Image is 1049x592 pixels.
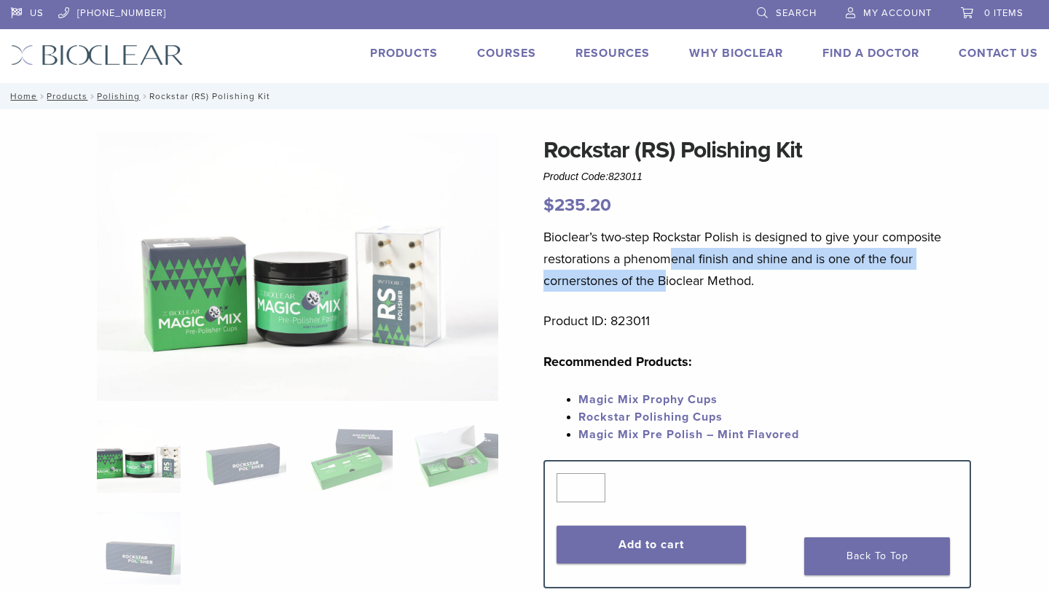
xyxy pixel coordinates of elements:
[578,410,723,424] a: Rockstar Polishing Cups
[575,46,650,61] a: Resources
[557,526,747,564] button: Add to cart
[776,7,817,19] span: Search
[140,93,149,100] span: /
[308,420,392,493] img: Rockstar (RS) Polishing Kit - Image 3
[543,171,643,182] span: Product Code:
[97,512,181,585] img: Rockstar (RS) Polishing Kit - Image 5
[984,7,1024,19] span: 0 items
[203,420,286,493] img: Rockstar (RS) Polishing Kit - Image 2
[370,46,438,61] a: Products
[543,133,972,168] h1: Rockstar (RS) Polishing Kit
[87,93,97,100] span: /
[97,420,181,493] img: DSC_6582-copy-324x324.jpg
[689,46,783,61] a: Why Bioclear
[37,93,47,100] span: /
[543,226,972,292] p: Bioclear’s two-step Rockstar Polish is designed to give your composite restorations a phenomenal ...
[543,354,692,370] strong: Recommended Products:
[415,420,498,493] img: Rockstar (RS) Polishing Kit - Image 4
[477,46,536,61] a: Courses
[959,46,1038,61] a: Contact Us
[543,195,611,216] bdi: 235.20
[97,91,140,101] a: Polishing
[11,44,184,66] img: Bioclear
[97,133,499,402] img: DSC_6582 copy
[578,392,718,407] a: Magic Mix Prophy Cups
[6,91,37,101] a: Home
[543,310,972,332] p: Product ID: 823011
[608,171,643,182] span: 823011
[543,195,554,216] span: $
[863,7,932,19] span: My Account
[578,427,799,442] a: Magic Mix Pre Polish – Mint Flavored
[47,91,87,101] a: Products
[822,46,919,61] a: Find A Doctor
[804,537,950,575] a: Back To Top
